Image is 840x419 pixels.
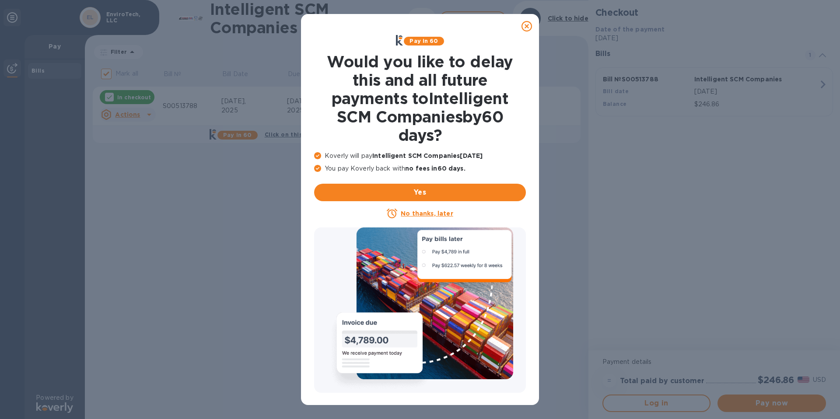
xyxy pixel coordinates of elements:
p: Koverly will pay [314,151,526,161]
span: Yes [321,187,519,198]
b: Pay in 60 [409,38,438,44]
button: Yes [314,184,526,201]
u: No thanks, later [401,210,453,217]
h1: Would you like to delay this and all future payments to Intelligent SCM Companies by 60 days ? [314,52,526,144]
p: You pay Koverly back with [314,164,526,173]
b: no fees in 60 days . [405,165,465,172]
b: Intelligent SCM Companies [DATE] [372,152,483,159]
